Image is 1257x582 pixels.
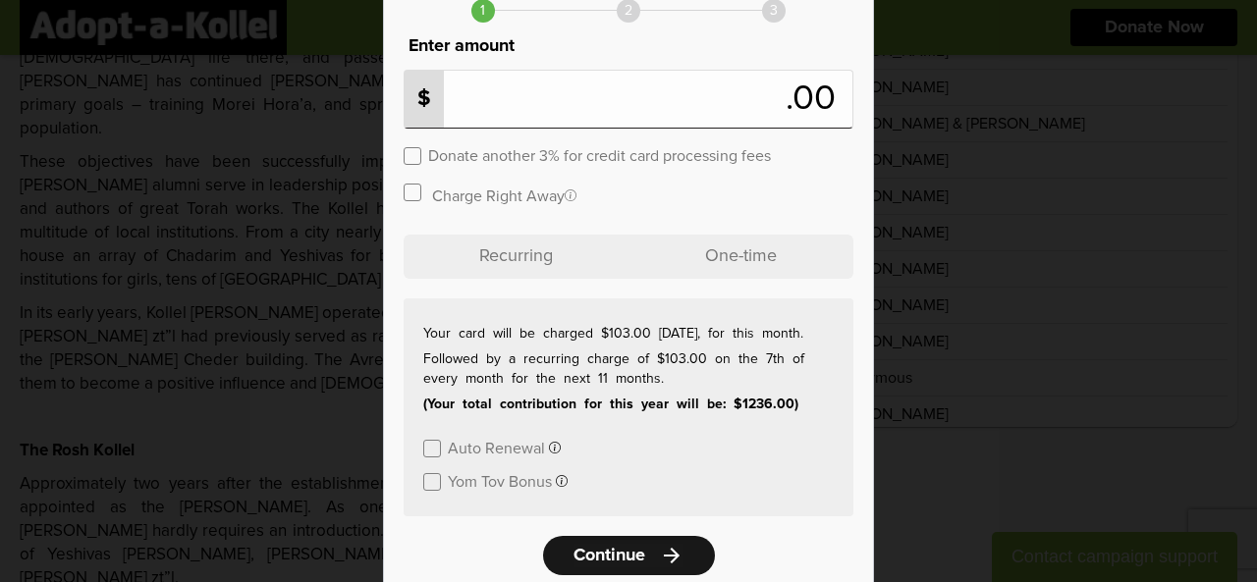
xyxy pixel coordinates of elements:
label: Auto Renewal [448,438,545,456]
p: One-time [628,235,853,279]
label: Charge Right Away [432,185,576,204]
p: $ [405,71,444,128]
label: Donate another 3% for credit card processing fees [428,145,771,164]
button: Auto Renewal [448,438,561,456]
span: .00 [786,81,846,117]
a: Continuearrow_forward [543,536,715,575]
p: Enter amount [404,32,853,60]
button: Yom Tov Bonus [448,471,568,490]
p: Recurring [404,235,628,279]
label: Yom Tov Bonus [448,471,552,490]
i: arrow_forward [660,544,683,567]
p: Followed by a recurring charge of $103.00 on the 7th of every month for the next 11 months. [423,349,834,389]
span: Continue [574,547,645,564]
p: (Your total contribution for this year will be: $1236.00) [423,395,834,414]
p: Your card will be charged $103.00 [DATE], for this month. [423,324,834,344]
